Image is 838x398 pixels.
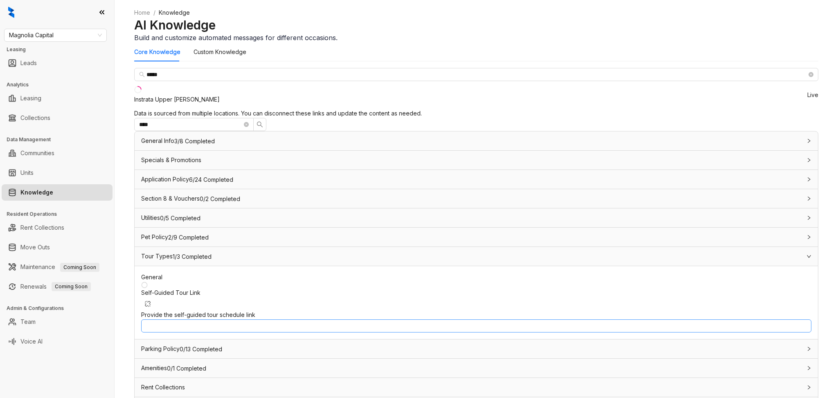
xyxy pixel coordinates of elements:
[189,177,233,183] span: 6/24 Completed
[2,145,113,161] li: Communities
[141,195,200,202] span: Section 8 & Vouchers
[20,219,64,236] a: Rent Collections
[806,254,811,259] span: expanded
[134,33,818,43] div: Build and customize automated messages for different occasions.
[174,138,215,144] span: 3/8 Completed
[160,215,200,221] span: 0/5 Completed
[20,314,36,330] a: Team
[7,46,114,53] h3: Leasing
[173,254,212,260] span: 1/3 Completed
[806,346,811,351] span: collapsed
[7,136,114,143] h3: Data Management
[134,95,220,104] div: Instrata Upper [PERSON_NAME]
[141,288,811,310] div: Self-Guided Tour Link
[2,165,113,181] li: Units
[194,47,246,57] div: Custom Knowledge
[135,131,818,150] div: General Info3/8 Completed
[141,176,189,183] span: Application Policy
[180,346,222,352] span: 0/13 Completed
[141,364,167,371] span: Amenities
[20,90,41,106] a: Leasing
[2,184,113,201] li: Knowledge
[806,235,811,240] span: collapsed
[141,274,162,280] span: General
[7,81,114,88] h3: Analytics
[806,196,811,201] span: collapsed
[2,314,113,330] li: Team
[52,282,91,291] span: Coming Soon
[20,55,37,71] a: Leads
[141,137,174,144] span: General Info
[133,8,152,17] a: Home
[20,239,50,256] a: Move Outs
[807,92,818,98] span: Live
[2,90,113,106] li: Leasing
[257,121,263,128] span: search
[20,165,34,181] a: Units
[139,72,145,77] span: search
[134,17,818,33] h2: AI Knowledge
[20,333,43,350] a: Voice AI
[200,196,240,202] span: 0/2 Completed
[806,215,811,220] span: collapsed
[806,158,811,163] span: collapsed
[806,385,811,390] span: collapsed
[2,278,113,295] li: Renewals
[135,339,818,358] div: Parking Policy0/13 Completed
[135,378,818,397] div: Rent Collections
[134,109,818,118] div: Data is sourced from multiple locations. You can disconnect these links and update the content as...
[141,345,180,352] span: Parking Policy
[2,333,113,350] li: Voice AI
[20,278,91,295] a: RenewalsComing Soon
[2,55,113,71] li: Leads
[2,219,113,236] li: Rent Collections
[2,239,113,256] li: Move Outs
[141,310,811,319] div: Provide the self-guided tour schedule link
[135,228,818,246] div: Pet Policy2/9 Completed
[7,210,114,218] h3: Resident Operations
[809,72,813,77] span: close-circle
[141,156,201,163] span: Specials & Promotions
[135,359,818,378] div: Amenities0/1 Completed
[8,7,14,18] img: logo
[159,9,190,16] span: Knowledge
[244,122,249,127] span: close-circle
[167,366,206,371] span: 0/1 Completed
[141,233,168,240] span: Pet Policy
[135,170,818,189] div: Application Policy6/24 Completed
[20,145,54,161] a: Communities
[135,247,818,266] div: Tour Types1/3 Completed
[20,110,50,126] a: Collections
[134,47,180,57] div: Core Knowledge
[2,259,113,275] li: Maintenance
[135,189,818,208] div: Section 8 & Vouchers0/2 Completed
[806,177,811,182] span: collapsed
[141,253,173,260] span: Tour Types
[135,208,818,227] div: Utilities0/5 Completed
[168,235,209,240] span: 2/9 Completed
[135,151,818,170] div: Specials & Promotions
[7,305,114,312] h3: Admin & Configurations
[20,184,53,201] a: Knowledge
[9,29,102,41] span: Magnolia Capital
[806,138,811,143] span: collapsed
[141,384,185,391] span: Rent Collections
[2,110,113,126] li: Collections
[806,366,811,371] span: collapsed
[153,8,155,17] li: /
[141,214,160,221] span: Utilities
[60,263,99,272] span: Coming Soon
